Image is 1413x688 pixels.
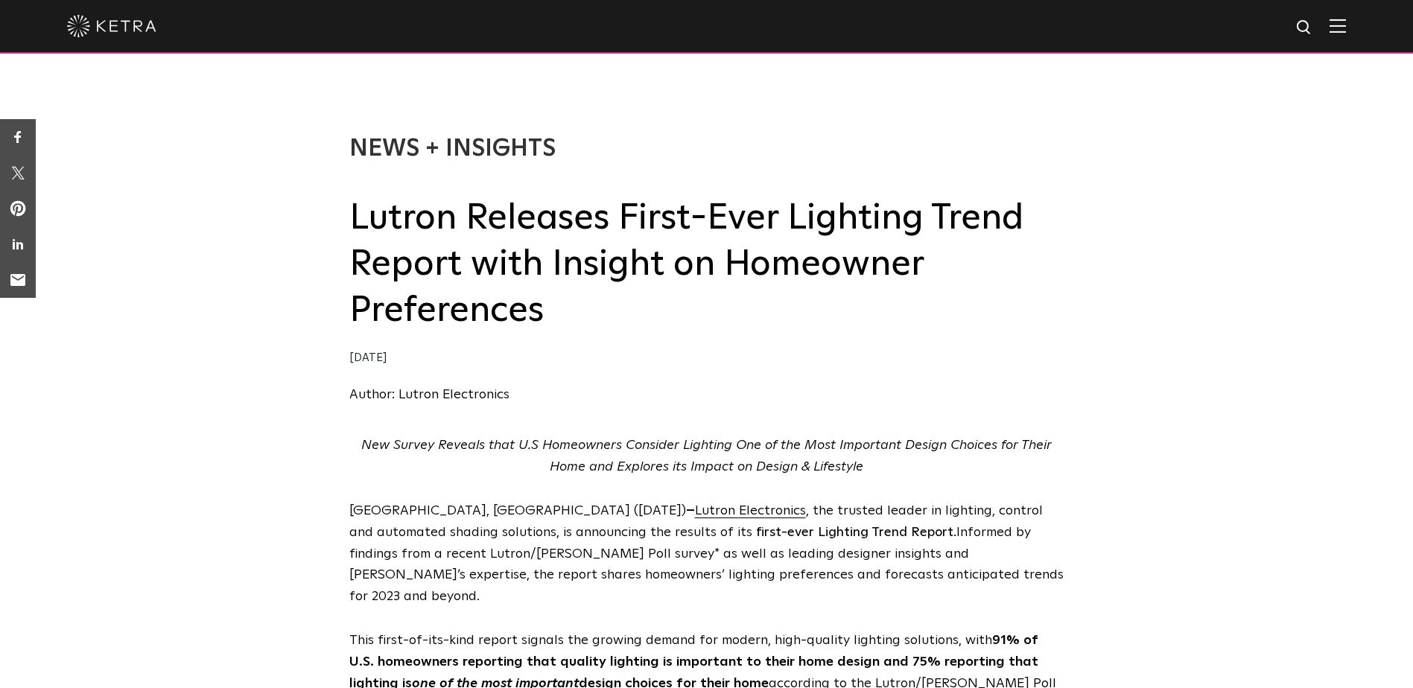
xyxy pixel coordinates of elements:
[349,504,1064,603] span: [GEOGRAPHIC_DATA], [GEOGRAPHIC_DATA] ([DATE]) Informed by findings from a recent Lutron/[PERSON_N...
[756,526,956,539] span: first-ever Lighting Trend Report.
[349,504,1043,539] span: , the trusted leader in lighting, control and automated shading solutions, is announcing the resu...
[361,439,1052,474] em: New Survey Reveals that U.S Homeowners Consider Lighting One of the Most Important Design Choices...
[1330,19,1346,33] img: Hamburger%20Nav.svg
[695,504,806,517] a: Lutron Electronics
[349,388,509,401] a: Author: Lutron Electronics
[349,348,1064,369] div: [DATE]
[686,504,695,517] strong: –
[67,15,156,37] img: ketra-logo-2019-white
[349,195,1064,334] h2: Lutron Releases First-Ever Lighting Trend Report with Insight on Homeowner Preferences
[349,137,556,161] a: News + Insights
[1295,19,1314,37] img: search icon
